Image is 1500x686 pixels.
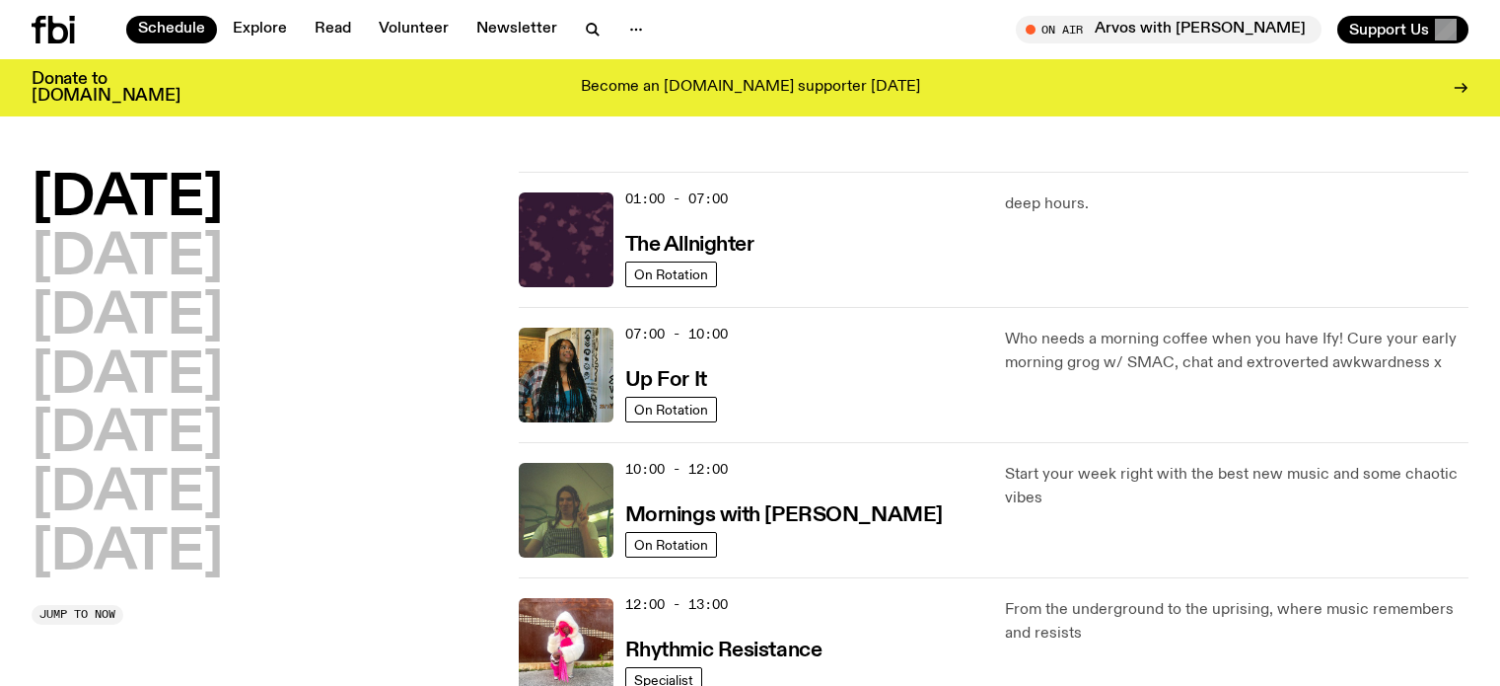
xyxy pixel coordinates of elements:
h3: Up For It [625,370,707,391]
a: Volunteer [367,16,461,43]
img: Ify - a Brown Skin girl with black braided twists, looking up to the side with her tongue stickin... [519,328,613,422]
a: The Allnighter [625,231,754,256]
button: [DATE] [32,408,223,463]
span: On Rotation [634,402,708,417]
a: Newsletter [464,16,569,43]
a: Rhythmic Resistance [625,637,822,661]
button: Jump to now [32,605,123,625]
button: On AirArvos with [PERSON_NAME] [1016,16,1321,43]
a: On Rotation [625,262,717,287]
span: On Rotation [634,537,708,552]
button: [DATE] [32,290,223,345]
button: [DATE] [32,172,223,227]
p: From the underground to the uprising, where music remembers and resists [1005,598,1468,646]
h3: The Allnighter [625,235,754,256]
a: Schedule [126,16,217,43]
button: [DATE] [32,231,223,286]
a: Explore [221,16,299,43]
a: Read [303,16,363,43]
span: Support Us [1349,21,1429,38]
button: Support Us [1337,16,1468,43]
span: 07:00 - 10:00 [625,325,728,343]
span: Jump to now [39,609,115,620]
span: 10:00 - 12:00 [625,460,728,479]
span: 01:00 - 07:00 [625,190,728,208]
p: Start your week right with the best new music and some chaotic vibes [1005,463,1468,510]
span: On Rotation [634,267,708,281]
a: Mornings with [PERSON_NAME] [625,501,943,526]
h3: Rhythmic Resistance [625,641,822,661]
img: Jim Kretschmer in a really cute outfit with cute braids, standing on a train holding up a peace s... [519,463,613,558]
a: On Rotation [625,397,717,422]
h3: Mornings with [PERSON_NAME] [625,505,943,526]
h3: Donate to [DOMAIN_NAME] [32,71,180,105]
p: deep hours. [1005,192,1468,216]
a: Up For It [625,366,707,391]
button: [DATE] [32,467,223,522]
p: Become an [DOMAIN_NAME] supporter [DATE] [581,79,920,97]
button: [DATE] [32,349,223,405]
a: On Rotation [625,532,717,558]
span: 12:00 - 13:00 [625,595,728,614]
button: [DATE] [32,526,223,581]
p: Who needs a morning coffee when you have Ify! Cure your early morning grog w/ SMAC, chat and extr... [1005,328,1468,375]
